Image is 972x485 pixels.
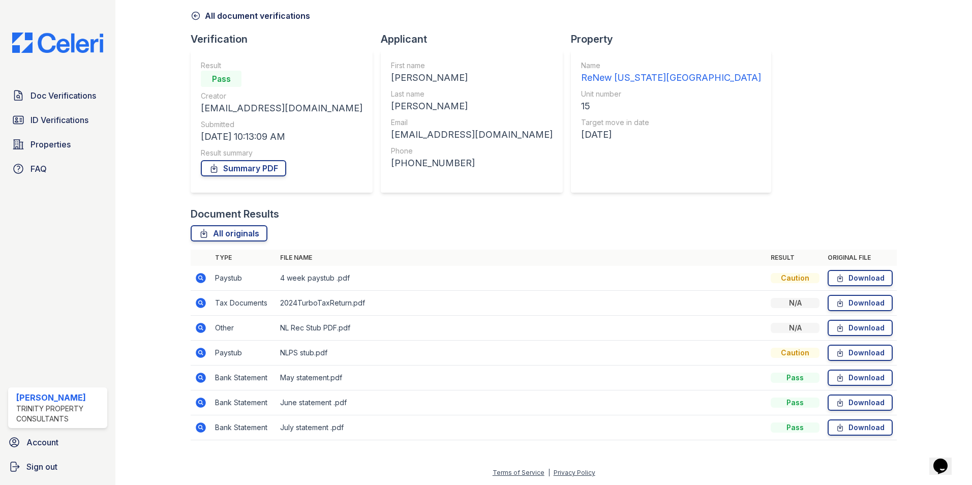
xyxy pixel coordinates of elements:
[771,273,819,283] div: Caution
[571,32,779,46] div: Property
[391,156,553,170] div: [PHONE_NUMBER]
[391,71,553,85] div: [PERSON_NAME]
[201,71,241,87] div: Pass
[828,370,893,386] a: Download
[381,32,571,46] div: Applicant
[828,345,893,361] a: Download
[4,432,111,452] a: Account
[828,395,893,411] a: Download
[201,160,286,176] a: Summary PDF
[211,250,276,266] th: Type
[771,323,819,333] div: N/A
[771,298,819,308] div: N/A
[31,138,71,150] span: Properties
[211,341,276,366] td: Paystub
[276,266,767,291] td: 4 week paystub .pdf
[276,390,767,415] td: June statement .pdf
[4,33,111,53] img: CE_Logo_Blue-a8612792a0a2168367f1c8372b55b34899dd931a85d93a1a3d3e32e68fde9ad4.png
[581,89,761,99] div: Unit number
[767,250,824,266] th: Result
[16,391,103,404] div: [PERSON_NAME]
[191,207,279,221] div: Document Results
[391,99,553,113] div: [PERSON_NAME]
[581,60,761,85] a: Name ReNew [US_STATE][GEOGRAPHIC_DATA]
[391,60,553,71] div: First name
[276,250,767,266] th: File name
[201,148,362,158] div: Result summary
[8,85,107,106] a: Doc Verifications
[26,436,58,448] span: Account
[391,89,553,99] div: Last name
[211,390,276,415] td: Bank Statement
[8,134,107,155] a: Properties
[31,89,96,102] span: Doc Verifications
[824,250,897,266] th: Original file
[201,60,362,71] div: Result
[276,341,767,366] td: NLPS stub.pdf
[771,422,819,433] div: Pass
[828,270,893,286] a: Download
[581,60,761,71] div: Name
[391,128,553,142] div: [EMAIL_ADDRESS][DOMAIN_NAME]
[391,117,553,128] div: Email
[581,117,761,128] div: Target move in date
[4,457,111,477] a: Sign out
[211,291,276,316] td: Tax Documents
[929,444,962,475] iframe: chat widget
[828,320,893,336] a: Download
[16,404,103,424] div: Trinity Property Consultants
[201,119,362,130] div: Submitted
[581,71,761,85] div: ReNew [US_STATE][GEOGRAPHIC_DATA]
[201,101,362,115] div: [EMAIL_ADDRESS][DOMAIN_NAME]
[581,128,761,142] div: [DATE]
[391,146,553,156] div: Phone
[201,130,362,144] div: [DATE] 10:13:09 AM
[31,163,47,175] span: FAQ
[493,469,544,476] a: Terms of Service
[211,316,276,341] td: Other
[276,291,767,316] td: 2024TurboTaxReturn.pdf
[211,415,276,440] td: Bank Statement
[8,110,107,130] a: ID Verifications
[201,91,362,101] div: Creator
[771,398,819,408] div: Pass
[191,10,310,22] a: All document verifications
[276,415,767,440] td: July statement .pdf
[554,469,595,476] a: Privacy Policy
[771,373,819,383] div: Pass
[581,99,761,113] div: 15
[211,266,276,291] td: Paystub
[771,348,819,358] div: Caution
[828,419,893,436] a: Download
[828,295,893,311] a: Download
[191,32,381,46] div: Verification
[26,461,57,473] span: Sign out
[276,366,767,390] td: May statement.pdf
[548,469,550,476] div: |
[191,225,267,241] a: All originals
[276,316,767,341] td: NL Rec Stub PDF.pdf
[8,159,107,179] a: FAQ
[211,366,276,390] td: Bank Statement
[31,114,88,126] span: ID Verifications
